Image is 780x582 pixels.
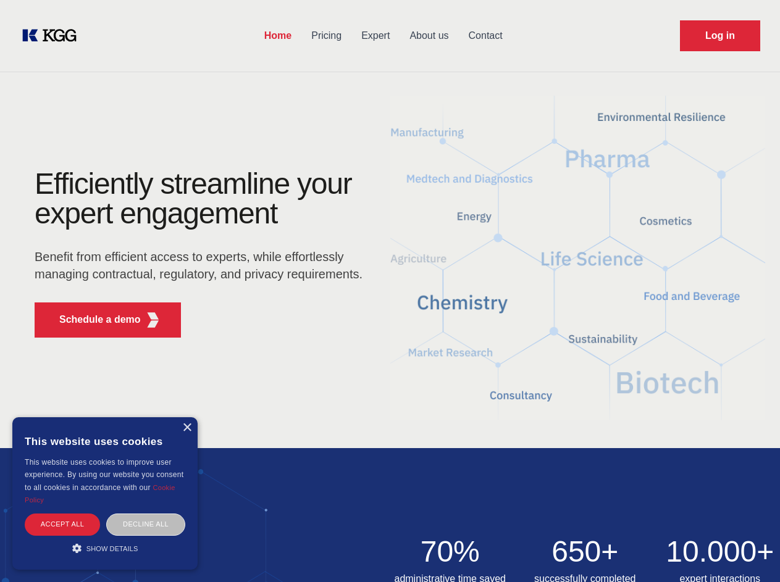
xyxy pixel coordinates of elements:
button: Schedule a demoKGG Fifth Element RED [35,302,181,338]
a: Expert [351,20,400,52]
div: Close [182,423,191,433]
a: Pricing [301,20,351,52]
p: Benefit from efficient access to experts, while effortlessly managing contractual, regulatory, an... [35,248,371,283]
span: This website uses cookies to improve user experience. By using our website you consent to all coo... [25,458,183,492]
iframe: Chat Widget [718,523,780,582]
div: Decline all [106,513,185,535]
div: Accept all [25,513,100,535]
img: KGG Fifth Element RED [390,80,766,436]
a: Home [254,20,301,52]
h2: 70% [390,537,511,567]
img: KGG Fifth Element RED [145,312,161,328]
a: Cookie Policy [25,484,175,504]
div: This website uses cookies [25,426,185,456]
a: Request Demo [680,20,760,51]
a: About us [400,20,458,52]
h1: Efficiently streamline your expert engagement [35,169,371,228]
h2: 650+ [525,537,645,567]
a: KOL Knowledge Platform: Talk to Key External Experts (KEE) [20,26,86,46]
div: Show details [25,542,185,554]
a: Contact [459,20,513,52]
p: Schedule a demo [59,312,141,327]
span: Show details [86,545,138,552]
